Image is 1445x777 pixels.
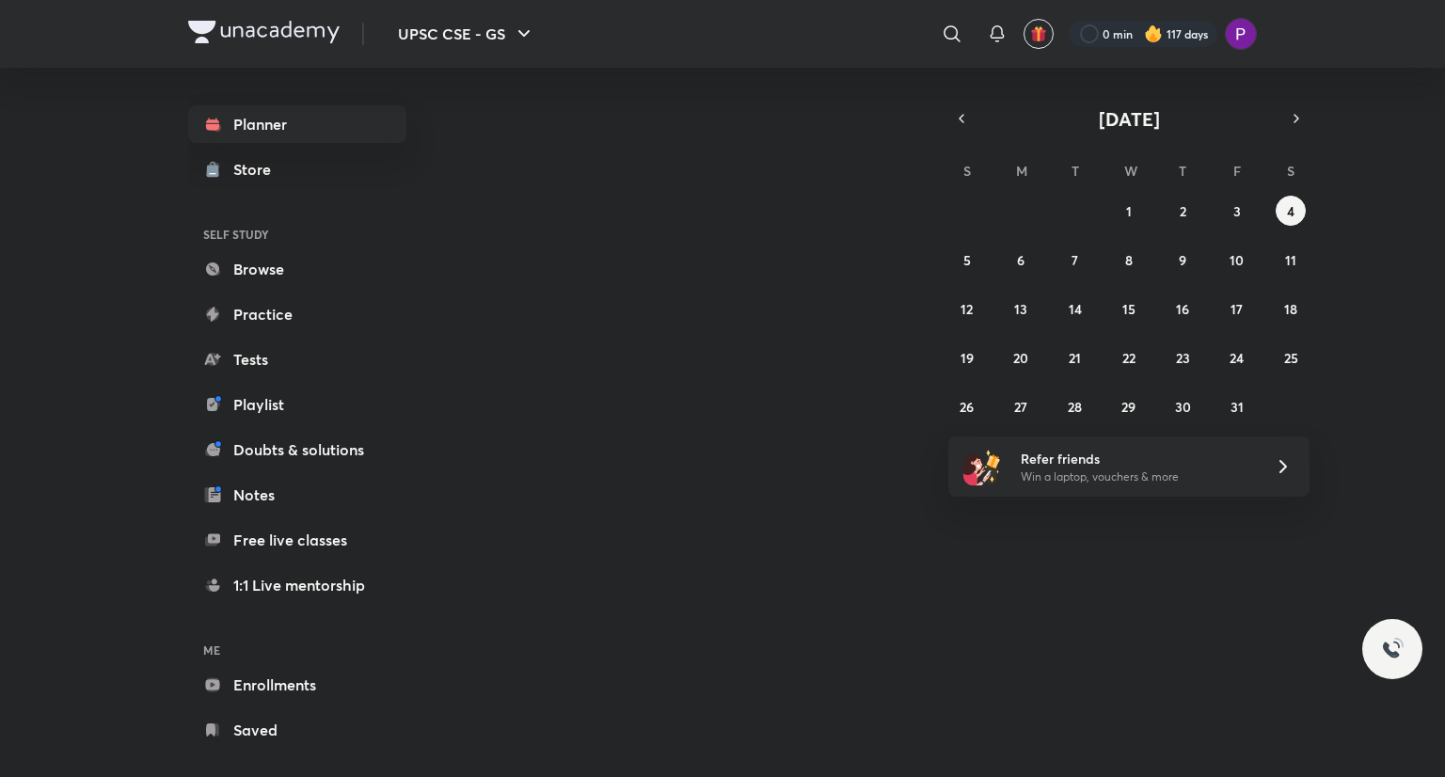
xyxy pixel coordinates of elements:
[1060,245,1090,275] button: October 7, 2025
[1024,19,1054,49] button: avatar
[1072,251,1078,269] abbr: October 7, 2025
[1006,391,1036,421] button: October 27, 2025
[188,21,340,43] img: Company Logo
[1167,245,1198,275] button: October 9, 2025
[1222,245,1252,275] button: October 10, 2025
[1179,162,1186,180] abbr: Thursday
[1233,202,1241,220] abbr: October 3, 2025
[233,158,282,181] div: Store
[188,476,406,514] a: Notes
[1114,342,1144,373] button: October 22, 2025
[1222,196,1252,226] button: October 3, 2025
[188,666,406,704] a: Enrollments
[1176,349,1190,367] abbr: October 23, 2025
[1287,202,1294,220] abbr: October 4, 2025
[952,245,982,275] button: October 5, 2025
[1222,342,1252,373] button: October 24, 2025
[188,295,406,333] a: Practice
[1017,251,1024,269] abbr: October 6, 2025
[1276,342,1306,373] button: October 25, 2025
[1167,196,1198,226] button: October 2, 2025
[1225,18,1257,50] img: Preeti Pandey
[188,431,406,468] a: Doubts & solutions
[1114,196,1144,226] button: October 1, 2025
[188,711,406,749] a: Saved
[188,634,406,666] h6: ME
[1121,398,1135,416] abbr: October 29, 2025
[188,218,406,250] h6: SELF STUDY
[1285,251,1296,269] abbr: October 11, 2025
[1006,245,1036,275] button: October 6, 2025
[975,105,1283,132] button: [DATE]
[1284,349,1298,367] abbr: October 25, 2025
[1175,398,1191,416] abbr: October 30, 2025
[1016,162,1027,180] abbr: Monday
[1276,293,1306,324] button: October 18, 2025
[1021,449,1252,468] h6: Refer friends
[188,151,406,188] a: Store
[1233,162,1241,180] abbr: Friday
[188,386,406,423] a: Playlist
[1114,245,1144,275] button: October 8, 2025
[1126,202,1132,220] abbr: October 1, 2025
[1021,468,1252,485] p: Win a laptop, vouchers & more
[1179,251,1186,269] abbr: October 9, 2025
[1222,391,1252,421] button: October 31, 2025
[1144,24,1163,43] img: streak
[1014,398,1027,416] abbr: October 27, 2025
[1167,293,1198,324] button: October 16, 2025
[1231,300,1243,318] abbr: October 17, 2025
[1284,300,1297,318] abbr: October 18, 2025
[188,566,406,604] a: 1:1 Live mentorship
[1230,349,1244,367] abbr: October 24, 2025
[963,251,971,269] abbr: October 5, 2025
[188,105,406,143] a: Planner
[1276,245,1306,275] button: October 11, 2025
[1176,300,1189,318] abbr: October 16, 2025
[188,250,406,288] a: Browse
[1060,293,1090,324] button: October 14, 2025
[963,162,971,180] abbr: Sunday
[1180,202,1186,220] abbr: October 2, 2025
[387,15,547,53] button: UPSC CSE - GS
[1122,300,1135,318] abbr: October 15, 2025
[1222,293,1252,324] button: October 17, 2025
[952,342,982,373] button: October 19, 2025
[1381,638,1404,660] img: ttu
[1287,162,1294,180] abbr: Saturday
[1014,300,1027,318] abbr: October 13, 2025
[1069,349,1081,367] abbr: October 21, 2025
[1122,349,1135,367] abbr: October 22, 2025
[1167,342,1198,373] button: October 23, 2025
[1030,25,1047,42] img: avatar
[1114,293,1144,324] button: October 15, 2025
[1167,391,1198,421] button: October 30, 2025
[961,349,974,367] abbr: October 19, 2025
[1230,251,1244,269] abbr: October 10, 2025
[1072,162,1079,180] abbr: Tuesday
[960,398,974,416] abbr: October 26, 2025
[952,391,982,421] button: October 26, 2025
[188,341,406,378] a: Tests
[1231,398,1244,416] abbr: October 31, 2025
[1013,349,1028,367] abbr: October 20, 2025
[1099,106,1160,132] span: [DATE]
[188,21,340,48] a: Company Logo
[1276,196,1306,226] button: October 4, 2025
[1006,293,1036,324] button: October 13, 2025
[1125,251,1133,269] abbr: October 8, 2025
[963,448,1001,485] img: referral
[1006,342,1036,373] button: October 20, 2025
[1069,300,1082,318] abbr: October 14, 2025
[1068,398,1082,416] abbr: October 28, 2025
[1114,391,1144,421] button: October 29, 2025
[1124,162,1137,180] abbr: Wednesday
[961,300,973,318] abbr: October 12, 2025
[1060,391,1090,421] button: October 28, 2025
[952,293,982,324] button: October 12, 2025
[188,521,406,559] a: Free live classes
[1060,342,1090,373] button: October 21, 2025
